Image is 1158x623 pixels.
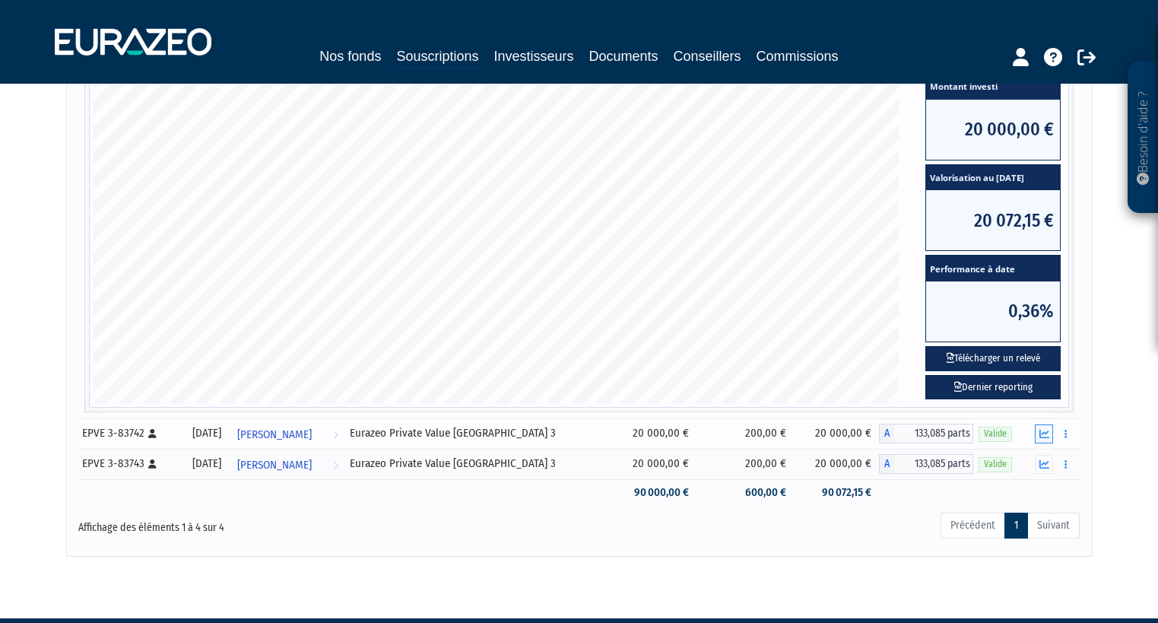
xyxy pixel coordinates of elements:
[82,425,178,441] div: EPVE 3-83742
[237,451,312,479] span: [PERSON_NAME]
[879,454,973,474] div: A - Eurazeo Private Value Europe 3
[350,456,606,472] div: Eurazeo Private Value [GEOGRAPHIC_DATA] 3
[926,190,1060,250] span: 20 072,15 €
[350,425,606,441] div: Eurazeo Private Value [GEOGRAPHIC_DATA] 3
[148,429,157,438] i: [Français] Personne physique
[333,451,338,479] i: Voir l'investisseur
[333,421,338,449] i: Voir l'investisseur
[188,456,226,472] div: [DATE]
[148,459,157,469] i: [Français] Personne physique
[925,375,1061,400] a: Dernier reporting
[231,449,344,479] a: [PERSON_NAME]
[879,454,894,474] span: A
[926,256,1060,281] span: Performance à date
[926,165,1060,191] span: Valorisation au [DATE]
[926,100,1060,160] span: 20 000,00 €
[757,46,839,67] a: Commissions
[894,424,973,443] span: 133,085 parts
[794,418,879,449] td: 20 000,00 €
[894,454,973,474] span: 133,085 parts
[696,418,794,449] td: 200,00 €
[879,424,973,443] div: A - Eurazeo Private Value Europe 3
[696,449,794,479] td: 200,00 €
[979,457,1012,472] span: Valide
[611,418,696,449] td: 20 000,00 €
[589,46,658,67] a: Documents
[319,46,381,67] a: Nos fonds
[611,479,696,506] td: 90 000,00 €
[188,425,226,441] div: [DATE]
[231,418,344,449] a: [PERSON_NAME]
[396,46,478,69] a: Souscriptions
[82,456,178,472] div: EPVE 3-83743
[1004,513,1028,539] a: 1
[674,46,741,67] a: Conseillers
[979,427,1012,441] span: Valide
[78,511,483,536] div: Affichage des éléments 1 à 4 sur 4
[794,449,879,479] td: 20 000,00 €
[925,346,1061,371] button: Télécharger un relevé
[55,28,211,56] img: 1732889491-logotype_eurazeo_blanc_rvb.png
[879,424,894,443] span: A
[696,479,794,506] td: 600,00 €
[237,421,312,449] span: [PERSON_NAME]
[1134,69,1152,206] p: Besoin d'aide ?
[794,479,879,506] td: 90 072,15 €
[926,281,1060,342] span: 0,36%
[611,449,696,479] td: 20 000,00 €
[926,74,1060,100] span: Montant investi
[493,46,573,67] a: Investisseurs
